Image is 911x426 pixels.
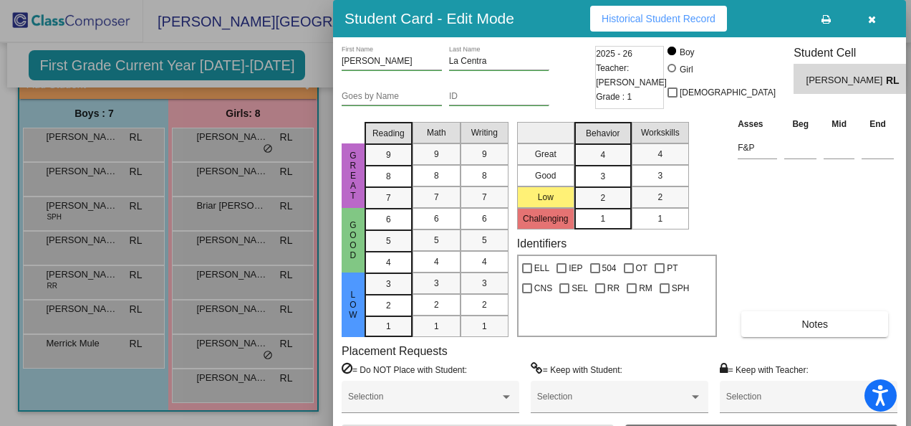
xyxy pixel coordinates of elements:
span: Writing [471,126,498,139]
span: Good [347,220,360,260]
h3: Student Card - Edit Mode [344,9,514,27]
span: RM [639,280,652,297]
label: Placement Requests [342,344,448,358]
span: Great [347,151,360,201]
span: RR [607,280,620,297]
span: Behavior [586,127,620,140]
span: 6 [386,213,391,226]
span: 2 [434,298,439,311]
span: Teacher: [PERSON_NAME] [596,61,667,90]
span: 1 [600,212,605,225]
input: goes by name [342,92,442,102]
span: 5 [482,234,487,247]
span: 4 [600,148,605,161]
th: End [858,116,897,132]
span: Workskills [641,126,680,139]
span: [PERSON_NAME] [806,73,886,88]
input: assessment [738,137,777,158]
span: SEL [572,280,588,297]
span: 3 [600,170,605,183]
span: 3 [386,278,391,290]
span: 6 [434,212,439,225]
span: PT [667,260,678,277]
span: 7 [434,191,439,204]
span: 2 [657,191,662,204]
label: = Do NOT Place with Student: [342,362,467,377]
label: = Keep with Teacher: [720,362,809,377]
span: 4 [657,148,662,161]
span: 4 [434,255,439,268]
span: Math [427,126,446,139]
span: Low [347,290,360,320]
span: [DEMOGRAPHIC_DATA] [680,84,776,101]
span: 8 [482,169,487,182]
button: Notes [741,311,888,337]
span: 9 [482,148,487,161]
span: SPH [672,280,690,297]
span: 1 [657,212,662,225]
span: 2 [482,298,487,311]
span: 2 [386,299,391,312]
span: CNS [534,280,552,297]
span: Historical Student Record [602,13,715,24]
span: 2025 - 26 [596,47,632,61]
span: 3 [482,277,487,290]
span: 9 [386,148,391,161]
span: 6 [482,212,487,225]
span: 8 [434,169,439,182]
div: Boy [679,46,695,59]
span: RL [886,73,906,88]
span: OT [636,260,648,277]
span: 5 [434,234,439,247]
span: 1 [482,320,487,333]
th: Asses [734,116,781,132]
span: 3 [434,277,439,290]
span: ELL [534,260,549,277]
label: Identifiers [517,237,567,250]
th: Mid [820,116,858,132]
span: 2 [600,191,605,204]
label: = Keep with Student: [531,362,622,377]
span: 8 [386,170,391,183]
button: Historical Student Record [590,6,727,32]
span: 504 [602,260,617,277]
span: 1 [434,320,439,333]
span: Notes [801,318,828,330]
span: Reading [372,127,405,140]
th: Beg [781,116,820,132]
div: Girl [679,63,693,76]
span: 3 [657,169,662,182]
span: 4 [386,256,391,269]
span: 5 [386,235,391,247]
span: IEP [569,260,582,277]
span: 9 [434,148,439,161]
span: 1 [386,320,391,333]
span: 7 [482,191,487,204]
span: 4 [482,255,487,268]
span: Grade : 1 [596,90,632,104]
span: 7 [386,191,391,204]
